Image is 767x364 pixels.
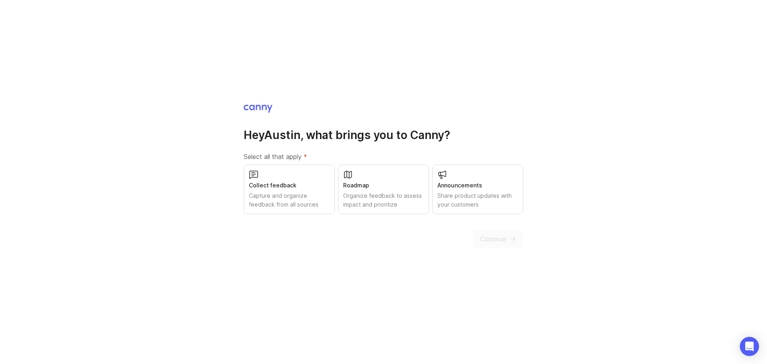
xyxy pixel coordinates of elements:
[437,181,518,190] div: Announcements
[249,191,330,209] div: Capture and organize feedback from all sources
[343,181,424,190] div: Roadmap
[244,128,523,142] h1: Hey Austin , what brings you to Canny?
[740,337,759,356] div: Open Intercom Messenger
[244,165,335,214] button: Collect feedbackCapture and organize feedback from all sources
[249,181,330,190] div: Collect feedback
[338,165,429,214] button: RoadmapOrganize feedback to assess impact and prioritize
[343,191,424,209] div: Organize feedback to assess impact and prioritize
[244,105,272,113] img: Canny Home
[244,152,523,161] label: Select all that apply
[432,165,523,214] button: AnnouncementsShare product updates with your customers
[437,191,518,209] div: Share product updates with your customers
